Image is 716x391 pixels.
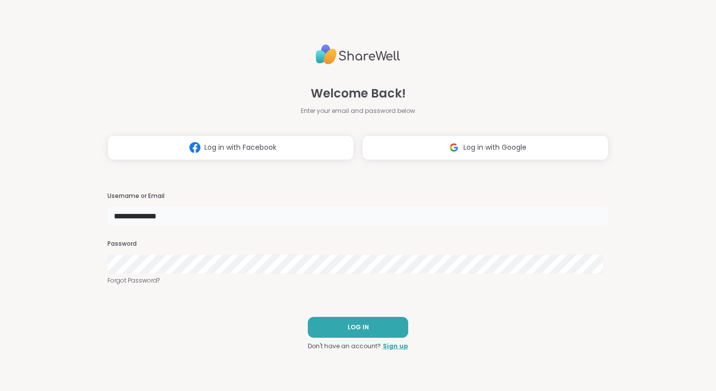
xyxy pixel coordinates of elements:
[308,342,381,351] span: Don't have an account?
[204,142,276,153] span: Log in with Facebook
[107,135,354,160] button: Log in with Facebook
[463,142,527,153] span: Log in with Google
[107,240,609,248] h3: Password
[445,138,463,157] img: ShareWell Logomark
[383,342,408,351] a: Sign up
[348,323,369,332] span: LOG IN
[311,85,406,102] span: Welcome Back!
[107,192,609,200] h3: Username or Email
[301,106,415,115] span: Enter your email and password below
[308,317,408,338] button: LOG IN
[362,135,609,160] button: Log in with Google
[316,40,400,69] img: ShareWell Logo
[185,138,204,157] img: ShareWell Logomark
[107,276,609,285] a: Forgot Password?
